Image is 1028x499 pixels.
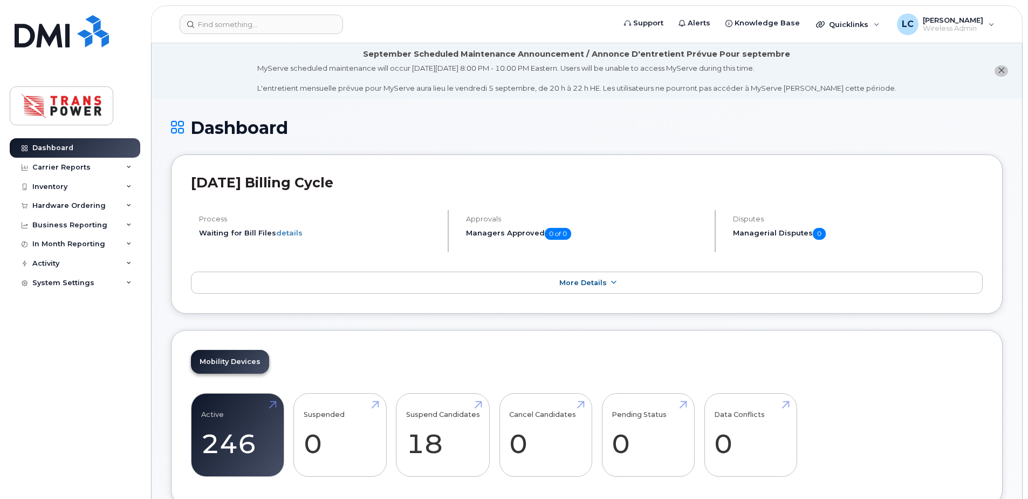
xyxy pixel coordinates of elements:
button: close notification [995,65,1008,77]
h4: Process [199,215,438,223]
span: 0 of 0 [545,228,571,240]
h1: Dashboard [171,118,1003,137]
a: Suspend Candidates 18 [406,400,480,471]
h4: Approvals [466,215,705,223]
a: Suspended 0 [304,400,376,471]
div: September Scheduled Maintenance Announcement / Annonce D'entretient Prévue Pour septembre [363,49,790,60]
li: Waiting for Bill Files [199,228,438,238]
a: Active 246 [201,400,274,471]
a: Cancel Candidates 0 [509,400,582,471]
a: Mobility Devices [191,350,269,374]
h5: Managerial Disputes [733,228,983,240]
span: 0 [813,228,826,240]
h5: Managers Approved [466,228,705,240]
a: Pending Status 0 [612,400,684,471]
a: details [276,228,303,237]
h4: Disputes [733,215,983,223]
div: MyServe scheduled maintenance will occur [DATE][DATE] 8:00 PM - 10:00 PM Eastern. Users will be u... [257,63,896,93]
span: More Details [559,279,607,287]
a: Data Conflicts 0 [714,400,787,471]
h2: [DATE] Billing Cycle [191,174,983,191]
